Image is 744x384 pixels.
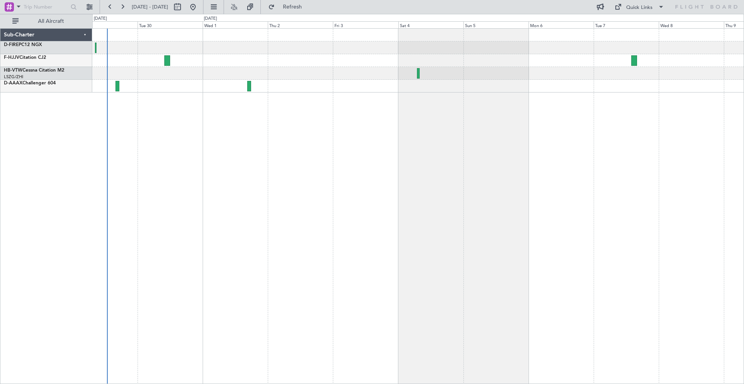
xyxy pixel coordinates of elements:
div: Tue 7 [594,21,659,28]
div: Mon 6 [529,21,594,28]
button: Refresh [265,1,311,13]
span: D-FIRE [4,43,19,47]
button: All Aircraft [9,15,84,27]
a: D-AAAXChallenger 604 [4,81,56,86]
div: Tue 30 [138,21,203,28]
div: Fri 3 [333,21,398,28]
input: Trip Number [24,1,68,13]
div: Mon 29 [72,21,138,28]
a: LSZG/ZHI [4,74,23,80]
div: Sun 5 [463,21,529,28]
button: Quick Links [611,1,668,13]
a: HB-VTWCessna Citation M2 [4,68,64,73]
span: Refresh [276,4,309,10]
div: Sat 4 [398,21,463,28]
div: Wed 1 [203,21,268,28]
div: Thu 2 [268,21,333,28]
span: [DATE] - [DATE] [132,3,168,10]
span: HB-VTW [4,68,22,73]
div: [DATE] [94,15,107,22]
div: [DATE] [204,15,217,22]
div: Wed 8 [659,21,724,28]
span: All Aircraft [20,19,82,24]
div: Quick Links [626,4,653,12]
a: F-HJJVCitation CJ2 [4,55,46,60]
span: D-AAAX [4,81,22,86]
span: F-HJJV [4,55,19,60]
a: D-FIREPC12 NGX [4,43,42,47]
